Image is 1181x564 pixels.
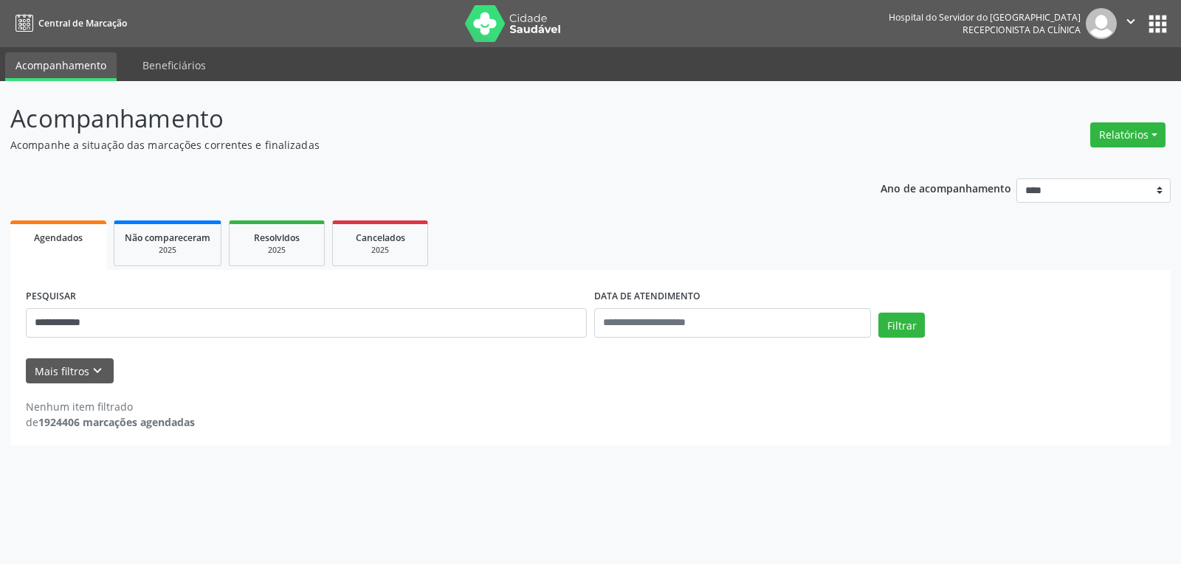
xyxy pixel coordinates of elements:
button: Mais filtroskeyboard_arrow_down [26,358,114,384]
label: PESQUISAR [26,285,76,308]
div: Nenhum item filtrado [26,399,195,414]
div: 2025 [240,245,314,256]
button:  [1117,8,1145,39]
span: Resolvidos [254,231,300,244]
button: Filtrar [878,313,925,338]
span: Não compareceram [125,231,210,244]
i: keyboard_arrow_down [89,363,106,379]
span: Agendados [34,231,83,244]
strong: 1924406 marcações agendadas [38,415,195,429]
p: Acompanhe a situação das marcações correntes e finalizadas [10,137,822,153]
label: DATA DE ATENDIMENTO [594,285,700,308]
span: Recepcionista da clínica [963,24,1081,36]
p: Ano de acompanhamento [881,178,1011,197]
button: apps [1145,11,1171,37]
i:  [1123,13,1139,29]
div: de [26,414,195,430]
button: Relatórios [1090,122,1165,147]
img: img [1086,8,1117,39]
span: Central de Marcação [38,17,127,29]
p: Acompanhamento [10,100,822,137]
span: Cancelados [356,231,405,244]
a: Central de Marcação [10,11,127,35]
div: 2025 [343,245,417,256]
a: Beneficiários [132,52,216,78]
a: Acompanhamento [5,52,117,81]
div: Hospital do Servidor do [GEOGRAPHIC_DATA] [889,11,1081,24]
div: 2025 [125,245,210,256]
